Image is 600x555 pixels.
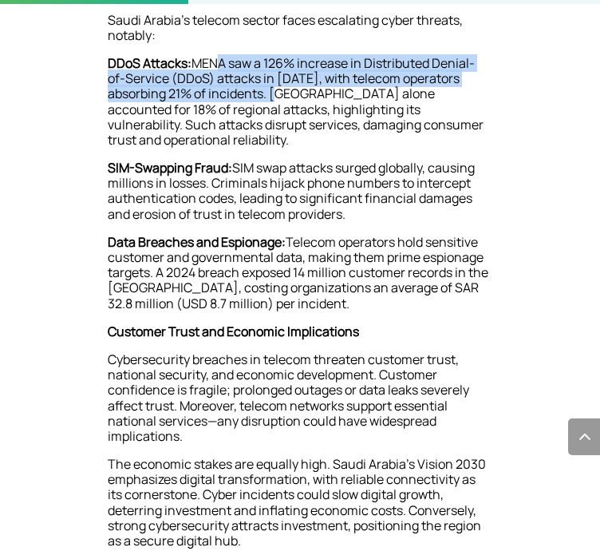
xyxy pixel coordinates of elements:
[108,233,286,251] strong: Data Breaches and Espionage:
[108,56,491,161] p: MENA saw a 126% increase in Distributed Denial-of-Service (DDoS) attacks in [DATE], with telecom ...
[334,383,600,555] iframe: Chat Widget
[108,54,191,72] strong: DDoS Attacks:
[108,13,491,56] p: Saudi Arabia’s telecom sector faces escalating cyber threats, notably:
[108,235,491,324] p: Telecom operators hold sensitive customer and governmental data, making them prime espionage targ...
[108,161,491,235] p: SIM swap attacks surged globally, causing millions in losses. Criminals hijack phone numbers to i...
[108,323,359,340] strong: Customer Trust and Economic Implications
[108,352,491,457] p: Cybersecurity breaches in telecom threaten customer trust, national security, and economic develo...
[108,159,232,176] strong: SIM-Swapping Fraud:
